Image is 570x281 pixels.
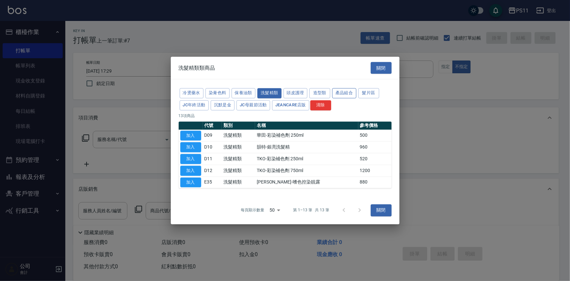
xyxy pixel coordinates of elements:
[255,121,358,130] th: 名稱
[293,207,329,213] p: 第 1–13 筆 共 13 筆
[358,177,392,188] td: 880
[180,100,209,110] button: JC年終活動
[358,165,392,177] td: 1200
[222,165,255,177] td: 洗髮精類
[179,113,392,119] p: 13 項商品
[180,177,201,187] button: 加入
[255,153,358,165] td: TKO-彩染補色劑 250ml
[255,165,358,177] td: TKO-彩染補色劑 750ml
[332,88,356,98] button: 產品組合
[309,88,330,98] button: 造型類
[203,141,222,153] td: D10
[203,165,222,177] td: D12
[257,88,282,98] button: 洗髮精類
[255,141,358,153] td: 韻特-銀亮洗髮精
[358,153,392,165] td: 520
[205,88,230,98] button: 染膏色料
[371,62,392,74] button: 關閉
[222,141,255,153] td: 洗髮精類
[284,88,308,98] button: 頭皮護理
[180,154,201,164] button: 加入
[232,88,256,98] button: 保養油類
[211,100,235,110] button: 沉默是金
[272,100,309,110] button: JeanCare店販
[358,130,392,142] td: 500
[222,177,255,188] td: 洗髮精類
[180,166,201,176] button: 加入
[310,100,331,110] button: 清除
[180,88,204,98] button: 冷燙藥水
[241,207,264,213] p: 每頁顯示數量
[255,177,358,188] td: [PERSON_NAME]-嗜色控染靚露
[222,153,255,165] td: 洗髮精類
[358,121,392,130] th: 參考價格
[371,204,392,217] button: 關閉
[179,64,215,71] span: 洗髮精類類商品
[222,121,255,130] th: 類別
[180,142,201,152] button: 加入
[203,121,222,130] th: 代號
[267,202,283,219] div: 50
[203,130,222,142] td: D09
[255,130,358,142] td: 華田-彩染補色劑 250ml
[358,141,392,153] td: 960
[236,100,270,110] button: JC母親節活動
[203,177,222,188] td: E35
[358,88,379,98] button: 髮片區
[222,130,255,142] td: 洗髮精類
[180,131,201,141] button: 加入
[203,153,222,165] td: D11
